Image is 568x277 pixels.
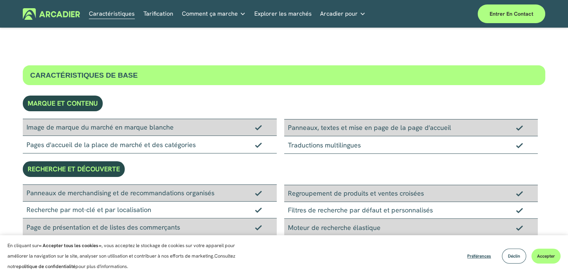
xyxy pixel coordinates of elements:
font: RECHERCHE ET DÉCOUVERTE [28,164,120,173]
font: Entrer en contact [490,10,533,17]
img: Coche [516,143,523,148]
font: MARQUE ET CONTENU [28,99,98,108]
a: Entrer en contact [478,4,545,23]
img: Coche [516,225,523,230]
button: Préférences [462,249,497,264]
font: Filtres de recherche par défaut et personnalisés [288,205,433,214]
font: Comment ça marche [182,10,238,18]
iframe: Chat Widget [531,241,568,277]
img: Coche [255,225,262,230]
button: Déclin [502,249,526,264]
font: Pages d'accueil de la place de marché et des catégories [27,140,196,149]
img: Coche [255,190,262,196]
a: Explorer les marchés [254,8,312,20]
font: Explorer les marchés [254,10,312,18]
font: Arcadier pour [320,10,358,18]
font: Déclin [508,253,520,259]
img: Coche [255,142,262,147]
font: Traductions multilingues [288,140,361,149]
a: politique de confidentialité [19,263,75,270]
img: Arcadier [23,8,80,20]
img: Coche [255,125,262,130]
font: CARACTÉRISTIQUES DE BASE [30,71,138,79]
font: Panneaux de merchandising et de recommandations organisés [27,188,214,197]
img: Coche [516,208,523,213]
font: Préférences [467,253,491,259]
font: Caractéristiques [89,10,135,18]
font: Page de présentation et de listes des commerçants [27,222,180,231]
font: pour plus d'informations. [75,263,128,270]
div: Widget de chat [531,241,568,277]
img: Coche [255,207,262,212]
font: Regroupement de produits et ventes croisées [288,189,424,197]
font: « Accepter tous les cookies » [39,242,102,249]
font: Recherche par mot-clé et par localisation [27,205,151,214]
font: En cliquant sur [7,242,39,249]
a: Tarification [143,8,173,20]
a: liste déroulante des dossiers [182,8,246,20]
font: Moteur de recherche élastique [288,223,381,232]
font: Image de marque du marché en marque blanche [27,122,174,131]
font: , vous acceptez le stockage de cookies sur votre appareil pour améliorer la navigation sur le sit... [7,242,235,259]
a: Caractéristiques [89,8,135,20]
font: Tarification [143,10,173,18]
img: Coche [516,125,523,130]
a: liste déroulante des dossiers [320,8,366,20]
img: Coche [516,191,523,196]
font: Panneaux, textes et mise en page de la page d'accueil [288,123,451,132]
